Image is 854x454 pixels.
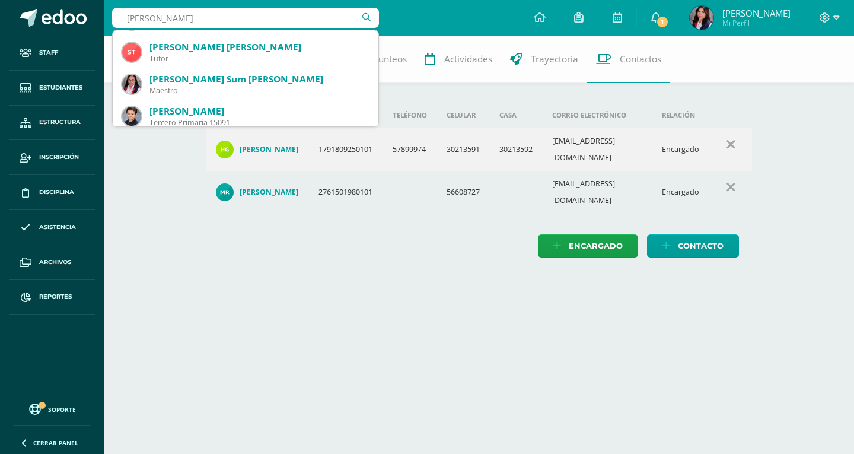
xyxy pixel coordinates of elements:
[33,439,78,447] span: Cerrar panel
[501,36,587,83] a: Trayectoria
[122,43,141,62] img: 666d57ba34ca6307e192ad4f8df3c804.png
[437,102,490,128] th: Celular
[9,175,95,210] a: Disciplina
[437,128,490,171] td: 30213591
[149,73,369,85] div: [PERSON_NAME] Sum [PERSON_NAME]
[149,105,369,118] div: [PERSON_NAME]
[216,183,234,201] img: 405c6b834b006f1620e1d27731e90b35.png
[9,210,95,245] a: Asistencia
[620,53,661,65] span: Contactos
[722,7,791,19] span: [PERSON_NAME]
[416,36,501,83] a: Actividades
[149,85,369,96] div: Maestro
[9,245,95,280] a: Archivos
[39,292,72,301] span: Reportes
[437,171,490,214] td: 56608727
[490,102,543,128] th: Casa
[690,6,713,30] img: 331a885a7a06450cabc094b6be9ba622.png
[531,53,578,65] span: Trayectoria
[383,102,437,128] th: Teléfono
[538,234,638,258] a: Encargado
[647,234,739,258] a: Contacto
[9,71,95,106] a: Estudiantes
[678,235,724,257] span: Contacto
[39,258,71,267] span: Archivos
[383,128,437,171] td: 57899974
[122,107,141,126] img: 2c6dc45f9c67ae377e40a28c38d3b2b2.png
[543,171,652,214] td: [EMAIL_ADDRESS][DOMAIN_NAME]
[9,140,95,175] a: Inscripción
[9,36,95,71] a: Staff
[122,75,141,94] img: 142e4d30c9d4fc0db98c58511cc4ee81.png
[652,128,709,171] td: Encargado
[39,188,74,197] span: Disciplina
[39,48,58,58] span: Staff
[216,141,234,158] img: 34b9d7f9567e232a42fa2cadc5f56457.png
[543,128,652,171] td: [EMAIL_ADDRESS][DOMAIN_NAME]
[309,171,383,214] td: 2761501980101
[39,83,82,93] span: Estudiantes
[48,405,76,414] span: Soporte
[9,280,95,315] a: Reportes
[39,223,76,232] span: Asistencia
[149,53,369,64] div: Tutor
[543,102,652,128] th: Correo electrónico
[240,188,298,197] h4: [PERSON_NAME]
[309,128,383,171] td: 1791809250101
[149,118,369,128] div: Tercero Primaria 15091
[569,235,623,257] span: Encargado
[490,128,543,171] td: 30213592
[9,106,95,141] a: Estructura
[652,102,709,128] th: Relación
[444,53,492,65] span: Actividades
[149,41,369,53] div: [PERSON_NAME] [PERSON_NAME]
[216,141,299,158] a: [PERSON_NAME]
[14,401,90,417] a: Soporte
[216,183,299,201] a: [PERSON_NAME]
[722,18,791,28] span: Mi Perfil
[652,171,709,214] td: Encargado
[373,53,407,65] span: Punteos
[587,36,670,83] a: Contactos
[240,145,298,154] h4: [PERSON_NAME]
[656,15,669,28] span: 1
[112,8,379,28] input: Busca un usuario...
[39,153,79,162] span: Inscripción
[39,118,81,127] span: Estructura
